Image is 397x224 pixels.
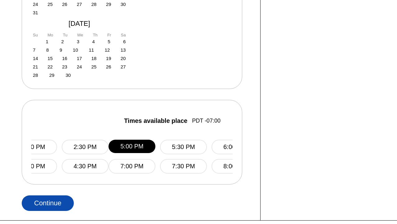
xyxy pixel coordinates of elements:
button: 2:30 PM [62,140,109,154]
div: Choose Wednesday, September 24th, 2025 [77,64,82,69]
button: 5:30 PM [160,140,207,154]
div: Choose Thursday, September 11th, 2025 [89,47,94,53]
div: Choose Sunday, August 31st, 2025 [33,10,38,15]
div: Choose Thursday, September 4th, 2025 [92,39,95,44]
div: Th [93,33,97,37]
span: PDT -07:00 [192,117,221,124]
div: Choose Friday, September 5th, 2025 [108,39,110,44]
div: Choose Sunday, August 24th, 2025 [33,2,38,7]
div: Choose Friday, September 12th, 2025 [105,47,110,53]
div: Choose Monday, September 15th, 2025 [47,56,53,61]
div: Choose Thursday, August 28th, 2025 [91,2,97,7]
div: Choose Tuesday, August 26th, 2025 [62,2,67,7]
div: Choose Sunday, September 14th, 2025 [33,56,38,61]
span: Times available place [124,117,187,124]
div: Choose Sunday, September 7th, 2025 [33,47,35,53]
div: We [77,33,83,37]
button: 2:00 PM [10,140,57,154]
div: Choose Wednesday, September 10th, 2025 [73,47,78,53]
div: Sa [121,33,126,37]
div: Choose Thursday, September 25th, 2025 [91,64,97,69]
div: Choose Friday, August 29th, 2025 [106,2,111,7]
div: Choose Tuesday, September 2nd, 2025 [61,39,64,44]
div: Choose Wednesday, September 3rd, 2025 [77,39,79,44]
div: Fr [107,33,111,37]
div: Choose Wednesday, September 17th, 2025 [77,56,82,61]
div: Choose Monday, September 8th, 2025 [46,47,49,53]
div: Choose Monday, September 22nd, 2025 [47,64,53,69]
div: Choose Sunday, September 28th, 2025 [33,72,38,78]
button: 5:00 PM [109,140,155,153]
div: Choose Tuesday, September 9th, 2025 [60,47,62,53]
div: Choose Tuesday, September 30th, 2025 [65,72,71,78]
button: 4:00 PM [10,159,57,174]
button: 8:00 PM [212,159,258,174]
div: Choose Wednesday, August 27th, 2025 [77,2,82,7]
button: Continue [22,195,74,211]
div: month 2025-09 [33,39,126,78]
div: Mo [47,33,53,37]
div: Choose Thursday, September 18th, 2025 [91,56,97,61]
button: 4:30 PM [62,159,109,174]
div: Choose Friday, September 26th, 2025 [106,64,111,69]
div: Choose Monday, September 29th, 2025 [49,72,55,78]
div: Choose Saturday, September 13th, 2025 [121,47,126,53]
div: Choose Monday, September 1st, 2025 [46,39,48,44]
button: 6:00 PM [212,140,258,154]
div: [DATE] [31,19,127,28]
div: Choose Tuesday, September 23rd, 2025 [62,64,67,69]
div: Choose Saturday, September 6th, 2025 [123,39,126,44]
div: Choose Tuesday, September 16th, 2025 [62,56,67,61]
div: Choose Saturday, September 27th, 2025 [121,64,126,69]
button: 7:00 PM [109,159,155,174]
div: Choose Monday, August 25th, 2025 [47,2,53,7]
button: 7:30 PM [160,159,207,174]
div: Choose Friday, September 19th, 2025 [106,56,111,61]
div: Tu [63,33,68,37]
div: Choose Saturday, August 30th, 2025 [121,2,126,7]
div: Choose Sunday, September 21st, 2025 [33,64,38,69]
div: Su [33,33,38,37]
div: Choose Saturday, September 20th, 2025 [121,56,126,61]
